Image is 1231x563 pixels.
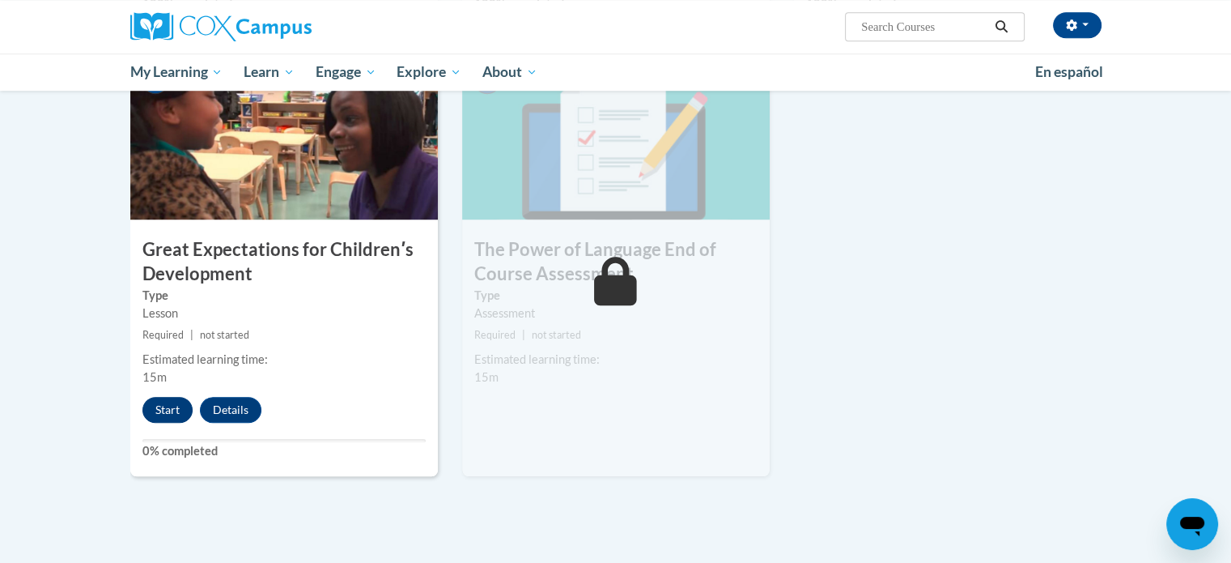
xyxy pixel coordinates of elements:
[522,329,525,341] span: |
[130,237,438,288] h3: Great Expectations for Childrenʹs Development
[129,62,223,82] span: My Learning
[142,442,426,460] label: 0% completed
[482,62,537,82] span: About
[1166,498,1218,550] iframe: Button to launch messaging window
[1053,12,1102,38] button: Account Settings
[190,329,193,341] span: |
[474,287,758,305] label: Type
[244,62,295,82] span: Learn
[142,370,167,384] span: 15m
[1035,63,1103,80] span: En español
[130,58,438,220] img: Course Image
[130,12,312,41] img: Cox Campus
[316,62,376,82] span: Engage
[305,53,387,91] a: Engage
[860,17,989,36] input: Search Courses
[397,62,461,82] span: Explore
[106,53,1126,91] div: Main menu
[120,53,234,91] a: My Learning
[142,287,426,305] label: Type
[386,53,472,91] a: Explore
[233,53,305,91] a: Learn
[200,397,261,423] button: Details
[130,12,438,41] a: Cox Campus
[989,17,1013,36] button: Search
[1025,55,1114,89] a: En español
[142,397,193,423] button: Start
[200,329,249,341] span: not started
[462,237,770,288] h3: The Power of Language End of Course Assessment
[462,58,770,220] img: Course Image
[474,305,758,322] div: Assessment
[472,53,548,91] a: About
[142,351,426,369] div: Estimated learning time:
[532,329,581,341] span: not started
[474,351,758,369] div: Estimated learning time:
[142,329,184,341] span: Required
[474,370,499,384] span: 15m
[142,305,426,322] div: Lesson
[474,329,516,341] span: Required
